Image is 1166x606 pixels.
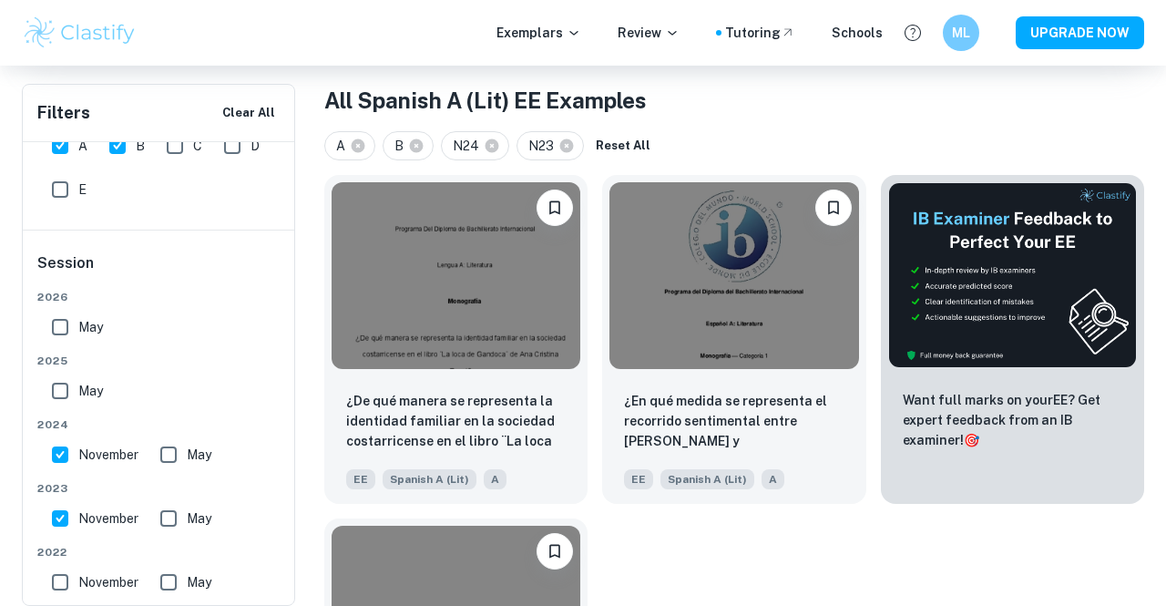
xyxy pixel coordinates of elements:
[187,572,211,592] span: May
[496,23,581,43] p: Exemplars
[815,190,852,226] button: Bookmark
[484,469,506,489] span: A
[324,131,375,160] div: A
[660,469,754,489] span: Spanish A (Lit)
[37,100,90,126] h6: Filters
[78,572,138,592] span: November
[609,182,858,369] img: Spanish A (Lit) EE example thumbnail: ¿En qué medida se representa el recorrid
[336,136,353,156] span: A
[346,469,375,489] span: EE
[725,23,795,43] a: Tutoring
[951,23,972,43] h6: ML
[251,136,260,156] span: D
[37,353,281,369] span: 2025
[591,132,655,159] button: Reset All
[193,136,202,156] span: C
[888,182,1137,368] img: Thumbnail
[453,136,487,156] span: N24
[537,533,573,570] button: Bookmark
[394,136,412,156] span: B
[528,136,562,156] span: N23
[136,136,145,156] span: B
[78,508,138,529] span: November
[218,99,280,127] button: Clear All
[37,544,281,560] span: 2022
[624,469,653,489] span: EE
[903,390,1122,450] p: Want full marks on your EE ? Get expert feedback from an IB examiner!
[78,445,138,465] span: November
[37,416,281,433] span: 2024
[383,131,434,160] div: B
[78,317,103,337] span: May
[602,175,865,504] a: Bookmark¿En qué medida se representa el recorrido sentimental entre Julio y Emilia a través del r...
[324,84,1144,117] h1: All Spanish A (Lit) EE Examples
[1016,16,1144,49] button: UPGRADE NOW
[37,252,281,289] h6: Session
[37,289,281,305] span: 2026
[78,136,87,156] span: A
[22,15,138,51] img: Clastify logo
[187,508,211,529] span: May
[187,445,211,465] span: May
[618,23,680,43] p: Review
[37,480,281,497] span: 2023
[624,391,844,453] p: ¿En qué medida se representa el recorrido sentimental entre Julio y Emilia a través del relato me...
[441,131,509,160] div: N24
[762,469,784,489] span: A
[537,190,573,226] button: Bookmark
[517,131,584,160] div: N23
[78,381,103,401] span: May
[897,17,928,48] button: Help and Feedback
[881,175,1144,504] a: ThumbnailWant full marks on yourEE? Get expert feedback from an IB examiner!
[943,15,979,51] button: ML
[832,23,883,43] a: Schools
[383,469,476,489] span: Spanish A (Lit)
[324,175,588,504] a: Bookmark¿De qué manera se representa la identidad familiar en la sociedad costarricense en el lib...
[346,391,566,453] p: ¿De qué manera se representa la identidad familiar en la sociedad costarricense en el libro ¨La l...
[964,433,979,447] span: 🎯
[78,180,87,200] span: E
[332,182,580,369] img: Spanish A (Lit) EE example thumbnail: ¿De qué manera se representa la identida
